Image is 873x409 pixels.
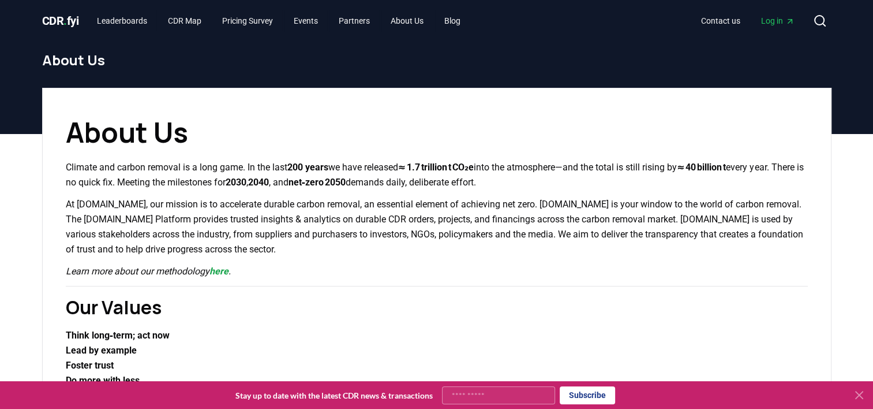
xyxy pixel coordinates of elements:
em: Learn more about our methodology . [66,266,231,277]
a: Contact us [692,10,750,31]
span: Log in [761,15,795,27]
strong: 2040 [248,177,269,188]
p: At [DOMAIN_NAME], our mission is to accelerate durable carbon removal, an essential element of ac... [66,197,808,257]
strong: ≈ 40 billion t [677,162,726,173]
a: Pricing Survey [213,10,282,31]
nav: Main [88,10,470,31]
strong: Think long‑term; act now [66,330,170,341]
span: . [63,14,67,28]
strong: Foster trust [66,360,114,371]
a: Events [284,10,327,31]
a: Leaderboards [88,10,156,31]
a: CDR Map [159,10,211,31]
h2: Our Values [66,293,808,321]
a: About Us [381,10,433,31]
strong: Do more with less [66,375,140,386]
nav: Main [692,10,804,31]
strong: Lead by example [66,345,137,356]
strong: ≈ 1.7 trillion t CO₂e [398,162,474,173]
strong: 200 years [287,162,328,173]
h1: About Us [42,51,831,69]
a: Blog [435,10,470,31]
a: Log in [752,10,804,31]
a: CDR.fyi [42,13,79,29]
h1: About Us [66,111,808,153]
p: Climate and carbon removal is a long game. In the last we have released into the atmosphere—and t... [66,160,808,190]
strong: 2030 [226,177,246,188]
span: CDR fyi [42,14,79,28]
a: here [209,266,228,277]
a: Partners [329,10,379,31]
strong: net‑zero 2050 [288,177,346,188]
